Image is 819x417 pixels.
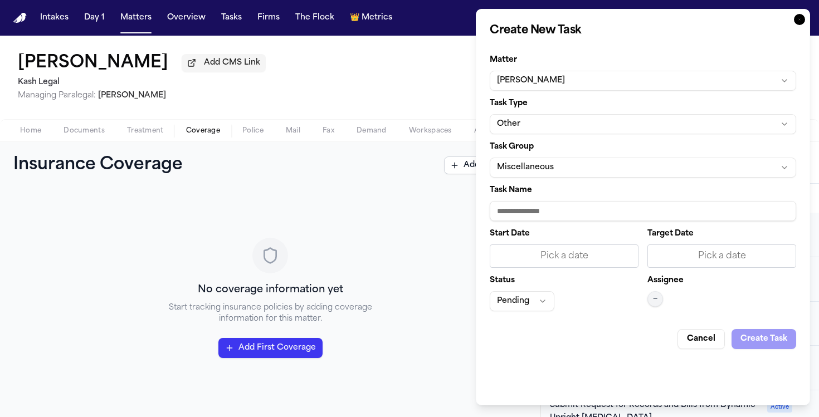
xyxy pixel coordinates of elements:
[490,230,638,238] label: Start Date
[490,114,796,134] button: Other
[490,244,638,268] button: Pick a date
[490,158,796,178] button: Miscellaneous
[490,186,532,194] span: Task Name
[677,329,725,349] button: Cancel
[490,71,796,91] button: [PERSON_NAME]
[647,277,684,284] label: Assignee
[655,249,789,263] div: Pick a date
[647,291,663,307] button: —
[490,291,554,311] button: Pending
[647,230,796,238] label: Target Date
[490,23,796,38] h2: Create New Task
[497,249,631,263] div: Pick a date
[490,56,796,64] label: Matter
[490,100,796,107] label: Task Type
[490,143,796,151] label: Task Group
[490,277,638,284] label: Status
[653,295,657,303] span: —
[647,244,796,268] button: Pick a date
